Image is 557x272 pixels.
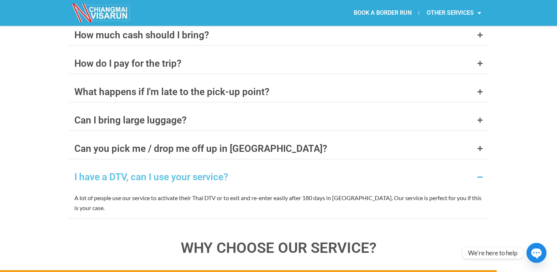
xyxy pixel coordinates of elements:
div: I have a DTV, can I use your service? [74,172,228,182]
div: Can you pick me / drop me off up in [GEOGRAPHIC_DATA]? [74,144,327,153]
p: A lot of people use our service to activate their Thai DTV or to exit and re-enter easily after 1... [74,193,483,213]
h3: WHY CHOOSE OUR SERVICE? [69,241,489,255]
div: How do I pay for the trip? [74,59,181,68]
div: Can I bring large luggage? [74,115,187,125]
a: BOOK A BORDER RUN [346,4,419,21]
div: How much cash should I bring? [74,30,209,40]
a: OTHER SERVICES [419,4,488,21]
nav: Menu [278,4,488,21]
div: What happens if I'm late to the pick-up point? [74,87,269,97]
